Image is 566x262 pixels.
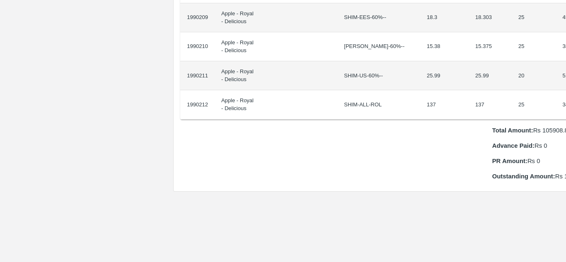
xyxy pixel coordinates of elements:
td: 20 [512,61,556,90]
td: 1990211 [180,61,215,90]
td: 25 [512,32,556,61]
td: 1990210 [180,32,215,61]
td: SHIM-ALL-ROL [337,90,420,119]
td: Apple - Royal - Delicious [215,3,262,32]
b: Outstanding Amount: [492,173,555,180]
td: SHIM-EES-60%-- [337,3,420,32]
td: 15.375 [469,32,512,61]
td: SHIM-US-60%-- [337,61,420,90]
b: Advance Paid: [492,142,535,149]
td: 18.303 [469,3,512,32]
td: Apple - Royal - Delicious [215,32,262,61]
td: 1990209 [180,3,215,32]
td: [PERSON_NAME]-60%-- [337,32,420,61]
td: 137 [420,90,469,119]
td: Apple - Royal - Delicious [215,90,262,119]
td: 25.99 [420,61,469,90]
td: 1990212 [180,90,215,119]
td: 25 [512,3,556,32]
b: Total Amount: [492,127,533,134]
td: 137 [469,90,512,119]
td: 25.99 [469,61,512,90]
td: Apple - Royal - Delicious [215,61,262,90]
td: 25 [512,90,556,119]
td: 15.38 [420,32,469,61]
td: 18.3 [420,3,469,32]
b: PR Amount: [492,158,527,164]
